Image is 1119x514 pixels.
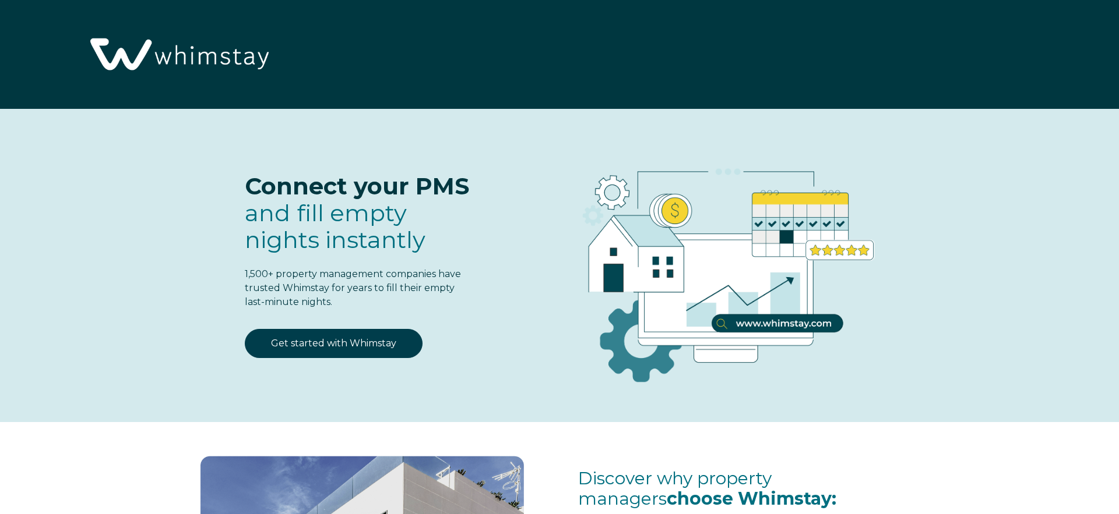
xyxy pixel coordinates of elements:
span: Discover why property managers [578,467,836,509]
span: 1,500+ property management companies have trusted Whimstay for years to fill their empty last-min... [245,268,461,307]
span: choose Whimstay: [667,488,836,509]
span: fill empty nights instantly [245,198,425,254]
img: RBO Ilustrations-03 [516,132,927,401]
span: Connect your PMS [245,172,469,200]
span: and [245,198,425,254]
a: Get started with Whimstay [245,329,423,358]
img: Whimstay Logo-02 1 [82,6,275,105]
